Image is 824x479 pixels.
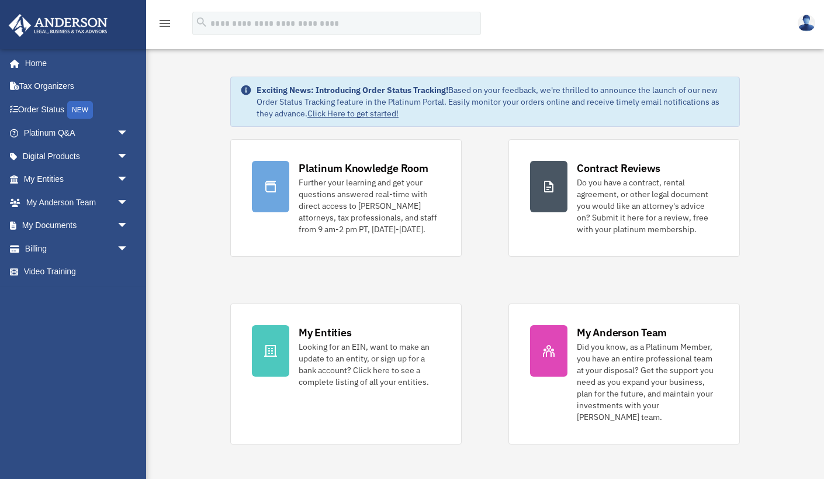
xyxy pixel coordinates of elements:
a: Home [8,51,140,75]
a: menu [158,20,172,30]
span: arrow_drop_down [117,191,140,215]
i: menu [158,16,172,30]
a: My Anderson Teamarrow_drop_down [8,191,146,214]
div: Platinum Knowledge Room [299,161,428,175]
div: My Entities [299,325,351,340]
i: search [195,16,208,29]
a: Tax Organizers [8,75,146,98]
a: Click Here to get started! [307,108,399,119]
span: arrow_drop_down [117,214,140,238]
div: My Anderson Team [577,325,667,340]
img: User Pic [798,15,815,32]
a: Digital Productsarrow_drop_down [8,144,146,168]
a: Platinum Q&Aarrow_drop_down [8,122,146,145]
img: Anderson Advisors Platinum Portal [5,14,111,37]
div: Do you have a contract, rental agreement, or other legal document you would like an attorney's ad... [577,177,718,235]
div: NEW [67,101,93,119]
span: arrow_drop_down [117,237,140,261]
a: Contract Reviews Do you have a contract, rental agreement, or other legal document you would like... [508,139,740,257]
div: Based on your feedback, we're thrilled to announce the launch of our new Order Status Tracking fe... [257,84,730,119]
div: Contract Reviews [577,161,660,175]
div: Looking for an EIN, want to make an update to an entity, or sign up for a bank account? Click her... [299,341,440,388]
span: arrow_drop_down [117,144,140,168]
a: Billingarrow_drop_down [8,237,146,260]
a: My Documentsarrow_drop_down [8,214,146,237]
div: Did you know, as a Platinum Member, you have an entire professional team at your disposal? Get th... [577,341,718,423]
a: My Entities Looking for an EIN, want to make an update to an entity, or sign up for a bank accoun... [230,304,462,444]
a: Video Training [8,260,146,284]
strong: Exciting News: Introducing Order Status Tracking! [257,85,448,95]
div: Further your learning and get your questions answered real-time with direct access to [PERSON_NAM... [299,177,440,235]
a: My Entitiesarrow_drop_down [8,168,146,191]
a: Order StatusNEW [8,98,146,122]
span: arrow_drop_down [117,168,140,192]
span: arrow_drop_down [117,122,140,146]
a: My Anderson Team Did you know, as a Platinum Member, you have an entire professional team at your... [508,304,740,444]
a: Platinum Knowledge Room Further your learning and get your questions answered real-time with dire... [230,139,462,257]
